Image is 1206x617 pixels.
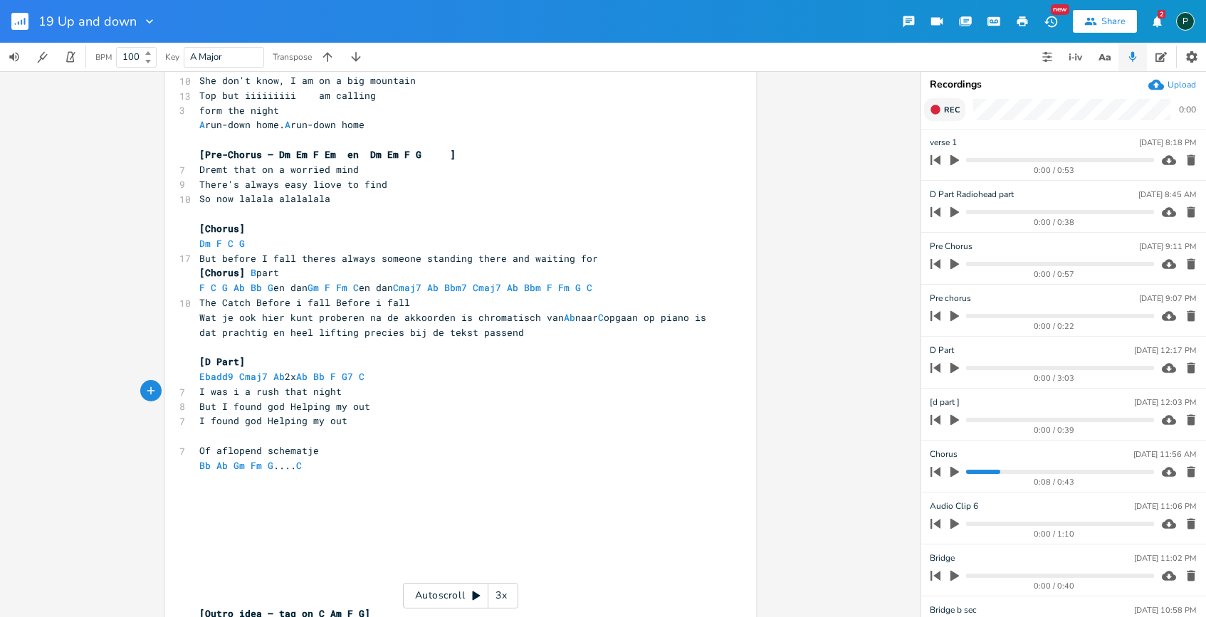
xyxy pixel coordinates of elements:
[1143,9,1171,34] button: 2
[325,281,330,294] span: F
[930,396,960,409] span: [d part ]
[199,414,347,427] span: I found god Helping my out
[524,281,541,294] span: Bbm
[199,370,234,383] span: Ebadd9
[199,118,205,131] span: A
[199,118,365,131] span: run-down home. run-down home
[930,603,977,617] span: Bridge b sec
[251,459,262,472] span: Fm
[199,370,370,383] span: 2x
[558,281,570,294] span: Fm
[273,53,312,61] div: Transpose
[199,178,387,191] span: There's always easy liove to find
[273,370,285,383] span: Ab
[955,218,1154,226] div: 0:00 / 0:38
[1133,450,1196,458] div: [DATE] 11:56 AM
[199,237,211,250] span: Dm
[216,237,222,250] span: F
[1158,10,1165,19] div: 2
[924,98,965,121] button: Rec
[234,281,245,294] span: Ab
[1179,105,1196,114] div: 0:00
[308,281,319,294] span: Gm
[955,426,1154,434] div: 0:00 / 0:39
[199,355,245,368] span: [D Part]
[296,459,302,472] span: C
[1134,399,1196,406] div: [DATE] 12:03 PM
[1101,15,1126,28] div: Share
[199,89,376,102] span: Top but iiiiiiiii am calling
[359,370,365,383] span: C
[930,552,955,565] span: Bridge
[1134,502,1196,510] div: [DATE] 11:06 PM
[1176,12,1195,31] div: Piepo
[955,270,1154,278] div: 0:00 / 0:57
[336,281,347,294] span: Fm
[1139,139,1196,147] div: [DATE] 8:18 PM
[251,281,262,294] span: Bb
[199,459,211,472] span: Bb
[564,311,575,324] span: Ab
[199,311,712,339] span: Wat je ook hier kunt proberen na de akkoorden is chromatisch van naar opgaan op piano is dat prac...
[930,80,1197,90] div: Recordings
[427,281,439,294] span: Ab
[285,118,290,131] span: A
[165,53,179,61] div: Key
[199,74,416,87] span: She don't know, I am on a big mountain
[403,583,518,608] div: Autoscroll
[330,370,336,383] span: F
[199,281,205,294] span: F
[444,281,467,294] span: Bbm7
[199,252,598,265] span: But before I fall theres always someone standing there and waiting for
[239,370,268,383] span: Cmaj7
[1134,347,1196,354] div: [DATE] 12:17 PM
[1037,9,1065,34] button: New
[587,281,592,294] span: C
[199,444,319,457] span: Of aflopend schematje
[1139,295,1196,302] div: [DATE] 9:07 PM
[1134,554,1196,562] div: [DATE] 11:02 PM
[955,530,1154,538] div: 0:00 / 1:10
[930,292,971,305] span: Pre chorus
[1134,606,1196,614] div: [DATE] 10:58 PM
[955,322,1154,330] div: 0:00 / 0:22
[222,281,228,294] span: G
[473,281,501,294] span: Cmaj7
[1051,4,1069,15] div: New
[228,237,234,250] span: C
[199,266,279,279] span: part
[199,163,359,176] span: Dremt that on a worried mind
[234,459,245,472] span: Gm
[1138,191,1196,199] div: [DATE] 8:45 AM
[955,167,1154,174] div: 0:00 / 0:53
[353,281,359,294] span: C
[930,448,958,461] span: Chorus
[342,370,353,383] span: G7
[1139,243,1196,251] div: [DATE] 9:11 PM
[955,582,1154,590] div: 0:00 / 0:40
[38,15,137,28] span: 19 Up and down
[313,370,325,383] span: Bb
[199,385,342,398] span: I was i a rush that night
[268,459,273,472] span: G
[199,192,330,205] span: So now lalala alalalala
[955,374,1154,382] div: 0:00 / 3:03
[1176,5,1195,38] button: P
[199,222,245,235] span: [Chorus]
[199,104,279,117] span: form the night
[95,53,112,61] div: BPM
[598,311,604,324] span: C
[1168,79,1196,90] div: Upload
[944,105,960,115] span: Rec
[955,478,1154,486] div: 0:08 / 0:43
[199,148,456,161] span: [Pre-Chorus – Dm Em F Em en Dm Em F G ]
[216,459,228,472] span: Ab
[547,281,552,294] span: F
[1148,77,1196,93] button: Upload
[251,266,256,279] span: B
[190,51,222,63] span: A Major
[199,281,604,294] span: en dan en dan
[930,344,954,357] span: D Part
[930,188,1014,201] span: D Part Radiohead part
[199,266,245,279] span: [Chorus]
